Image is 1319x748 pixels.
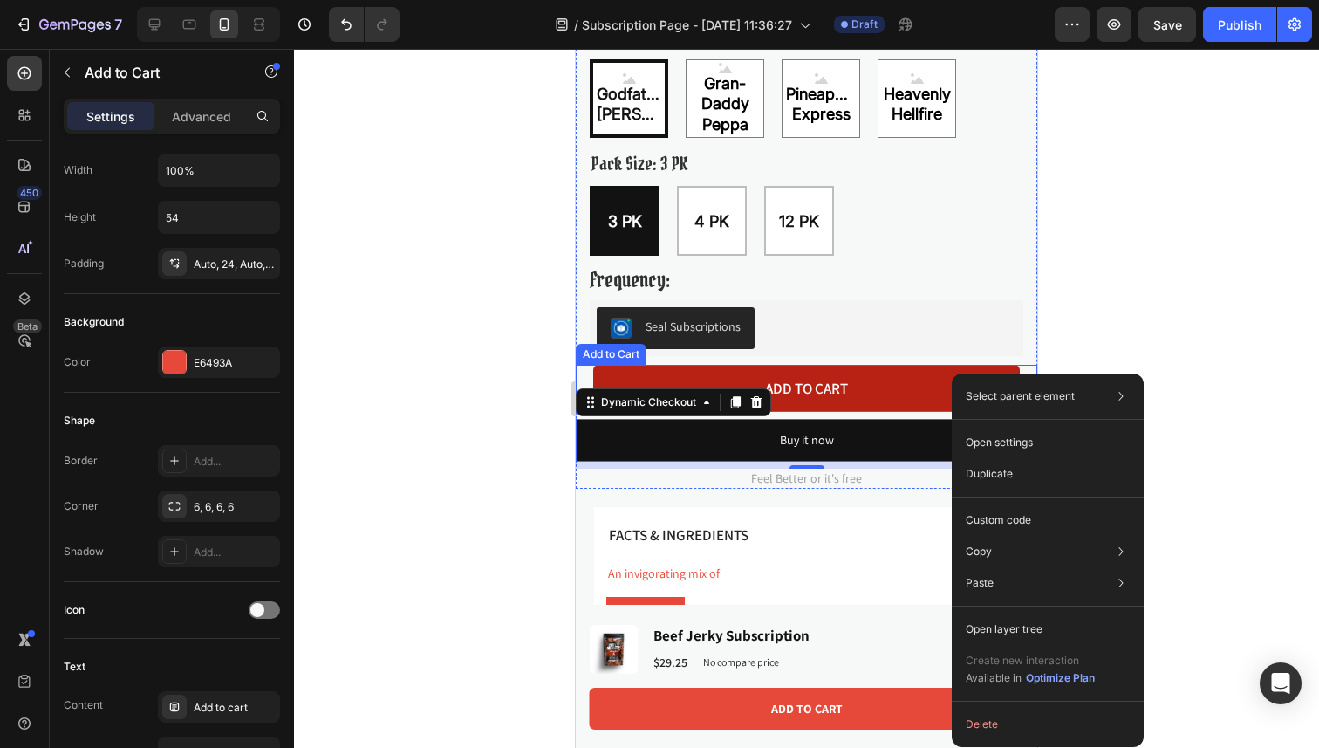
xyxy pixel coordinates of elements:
input: Auto [159,154,279,186]
p: Open settings [966,435,1033,450]
span: Save [1153,17,1182,32]
button: 7 [7,7,130,42]
button: Publish [1203,7,1276,42]
span: Subscription Page - [DATE] 11:36:27 [582,16,792,34]
button: Delete [959,709,1137,740]
div: 450 [17,186,42,200]
p: Add to Cart [85,62,233,83]
div: Beta [13,319,42,333]
p: Advanced [172,107,231,126]
button: Save [1138,7,1196,42]
span: / [574,16,578,34]
span: Draft [851,17,878,32]
div: Optimize Plan [1026,670,1095,686]
div: Corner [64,498,99,514]
div: Undo/Redo [329,7,400,42]
p: Duplicate [966,466,1013,482]
div: Border [64,453,98,469]
div: Content [64,697,103,713]
iframe: Design area [576,49,1037,748]
p: Paste [966,575,994,591]
p: Select parent element [966,388,1075,404]
div: Publish [1218,16,1261,34]
div: 6, 6, 6, 6 [194,499,276,515]
button: Optimize Plan [1025,669,1096,687]
p: Copy [966,544,992,559]
div: Add... [194,454,276,470]
p: Open layer tree [966,621,1042,637]
div: Add... [194,545,276,560]
span: Available in [966,671,1022,684]
div: Background [64,314,124,330]
div: Icon [64,602,85,618]
div: Padding [64,256,104,271]
p: Settings [86,107,135,126]
div: Width [64,162,92,178]
p: Create new interaction [966,652,1096,669]
div: Add to cart [194,700,276,716]
div: Color [64,354,91,370]
div: Open Intercom Messenger [1260,662,1302,704]
div: Text [64,659,85,675]
p: 7 [114,14,122,35]
div: E6493A [194,355,276,371]
input: Auto [159,202,279,233]
div: Shape [64,413,95,429]
div: Height [64,209,96,225]
p: Custom code [966,512,1031,528]
div: Auto, 24, Auto, 24 [194,257,276,272]
div: Shadow [64,544,104,559]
